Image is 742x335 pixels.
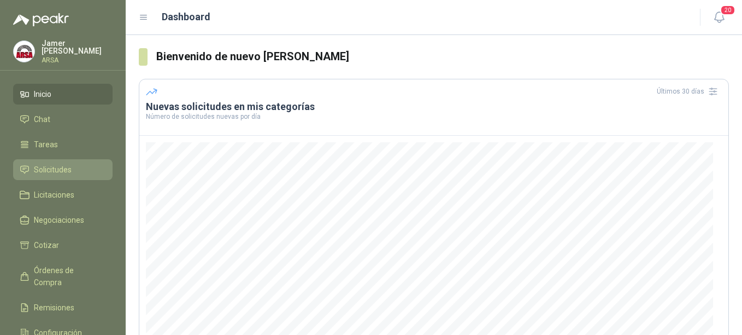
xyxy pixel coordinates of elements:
[13,210,113,230] a: Negociaciones
[709,8,729,27] button: 20
[13,134,113,155] a: Tareas
[13,84,113,105] a: Inicio
[162,9,210,25] h1: Dashboard
[34,164,72,176] span: Solicitudes
[13,297,113,318] a: Remisiones
[34,239,59,251] span: Cotizar
[156,48,729,65] h3: Bienvenido de nuevo [PERSON_NAME]
[42,39,113,55] p: Jamer [PERSON_NAME]
[13,109,113,130] a: Chat
[34,214,84,226] span: Negociaciones
[146,113,722,120] p: Número de solicitudes nuevas por día
[146,100,722,113] h3: Nuevas solicitudes en mis categorías
[42,57,113,63] p: ARSA
[34,189,74,201] span: Licitaciones
[13,235,113,256] a: Cotizar
[34,113,50,125] span: Chat
[13,260,113,293] a: Órdenes de Compra
[13,159,113,180] a: Solicitudes
[13,13,69,26] img: Logo peakr
[720,5,735,15] span: 20
[34,138,58,151] span: Tareas
[657,83,722,100] div: Últimos 30 días
[14,41,34,62] img: Company Logo
[34,88,51,100] span: Inicio
[13,184,113,205] a: Licitaciones
[34,264,102,288] span: Órdenes de Compra
[34,302,74,314] span: Remisiones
